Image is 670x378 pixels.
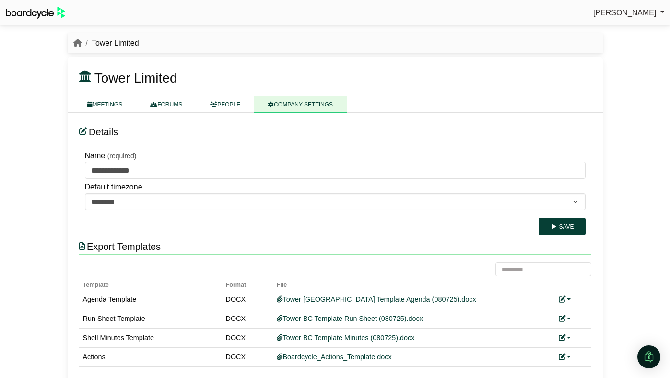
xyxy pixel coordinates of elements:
[85,150,106,162] label: Name
[79,309,222,329] td: Run Sheet Template
[82,37,139,49] li: Tower Limited
[73,37,139,49] nav: breadcrumb
[79,348,222,367] td: Actions
[87,241,161,252] span: Export Templates
[222,276,273,290] th: Format
[637,345,660,368] div: Open Intercom Messenger
[79,329,222,348] td: Shell Minutes Template
[593,7,664,19] a: [PERSON_NAME]
[539,218,585,235] button: Save
[73,96,137,113] a: MEETINGS
[79,276,222,290] th: Template
[277,353,392,361] a: Boardcycle_Actions_Template.docx
[89,127,118,137] span: Details
[107,152,137,160] small: (required)
[222,309,273,329] td: DOCX
[593,9,657,17] span: [PERSON_NAME]
[85,181,142,193] label: Default timezone
[273,276,555,290] th: File
[222,329,273,348] td: DOCX
[136,96,196,113] a: FORUMS
[94,71,177,85] span: Tower Limited
[277,334,415,342] a: Tower BC Template Minutes (080725).docx
[277,295,476,303] a: Tower [GEOGRAPHIC_DATA] Template Agenda (080725).docx
[277,315,423,322] a: Tower BC Template Run Sheet (080725).docx
[254,96,347,113] a: COMPANY SETTINGS
[196,96,254,113] a: PEOPLE
[222,348,273,367] td: DOCX
[79,290,222,309] td: Agenda Template
[222,290,273,309] td: DOCX
[6,7,65,19] img: BoardcycleBlackGreen-aaafeed430059cb809a45853b8cf6d952af9d84e6e89e1f1685b34bfd5cb7d64.svg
